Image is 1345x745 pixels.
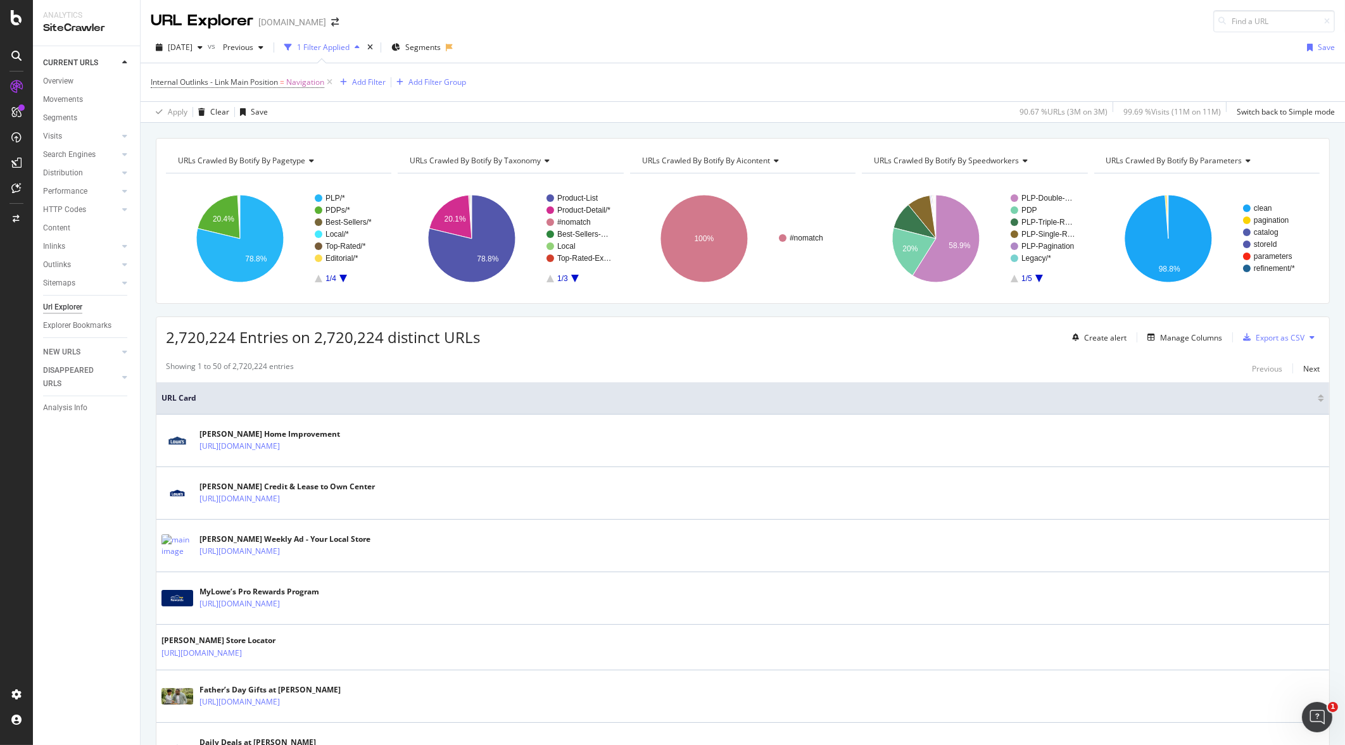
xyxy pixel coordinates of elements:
button: [DATE] [151,37,208,58]
div: Add Filter [352,77,386,87]
div: Clear [210,106,229,117]
text: 78.8% [245,254,267,263]
div: times [365,41,376,54]
div: Father’s Day Gifts at [PERSON_NAME] [199,684,341,696]
div: Apply [168,106,187,117]
div: 90.67 % URLs ( 3M on 3M ) [1020,106,1108,117]
div: Inlinks [43,240,65,253]
a: Distribution [43,166,118,180]
text: PLP-Triple-R… [1021,218,1073,227]
span: URLs Crawled By Botify By parameters [1106,155,1242,166]
a: Visits [43,130,118,143]
div: Previous [1252,363,1282,374]
text: catalog [1254,228,1279,237]
text: 20.4% [213,215,234,223]
div: Save [251,106,268,117]
div: Distribution [43,166,83,180]
svg: A chart. [1094,184,1320,294]
text: Product-List [557,194,598,203]
a: Search Engines [43,148,118,161]
div: Export as CSV [1256,332,1304,343]
div: Visits [43,130,62,143]
img: main image [161,590,193,606]
a: Performance [43,185,118,198]
div: Analytics [43,10,130,21]
button: Clear [193,102,229,122]
button: Segments [386,37,446,58]
a: Sitemaps [43,277,118,290]
span: Segments [405,42,441,53]
text: 1/5 [1021,274,1032,283]
a: Analysis Info [43,401,131,415]
div: Explorer Bookmarks [43,319,111,332]
svg: A chart. [630,184,856,294]
svg: A chart. [862,184,1087,294]
button: Manage Columns [1142,330,1222,345]
button: 1 Filter Applied [279,37,365,58]
text: Legacy/* [1021,254,1051,263]
a: HTTP Codes [43,203,118,216]
div: [PERSON_NAME] Store Locator [161,635,297,646]
img: main image [161,485,193,501]
a: [URL][DOMAIN_NAME] [199,492,280,505]
span: Internal Outlinks - Link Main Position [151,77,278,87]
div: Outlinks [43,258,71,272]
iframe: Intercom live chat [1302,702,1332,732]
div: Search Engines [43,148,96,161]
text: Top-Rated/* [325,242,366,251]
text: parameters [1254,252,1292,261]
text: 78.8% [477,254,499,263]
div: [PERSON_NAME] Credit & Lease to Own Center [199,481,375,492]
text: Local [557,242,576,251]
a: Outlinks [43,258,118,272]
div: Overview [43,75,73,88]
div: [DOMAIN_NAME] [258,16,326,28]
text: 98.8% [1158,265,1180,273]
span: URLs Crawled By Botify By taxonomy [410,155,541,166]
div: 1 Filter Applied [297,42,350,53]
div: NEW URLS [43,346,80,359]
text: PLP-Single-R… [1021,230,1075,239]
button: Create alert [1067,327,1127,347]
button: Save [1302,37,1335,58]
div: Showing 1 to 50 of 2,720,224 entries [166,361,294,376]
span: 1 [1328,702,1338,712]
div: arrow-right-arrow-left [331,18,339,27]
div: Url Explorer [43,301,82,314]
div: A chart. [166,184,391,294]
div: Analysis Info [43,401,87,415]
text: Best-Sellers/* [325,218,372,227]
div: Next [1303,363,1320,374]
img: main image [161,432,193,449]
div: Content [43,222,70,235]
text: Best-Sellers-… [557,230,609,239]
text: Local/* [325,230,349,239]
input: Find a URL [1213,10,1335,32]
div: MyLowe’s Pro Rewards Program [199,586,335,598]
div: 99.69 % Visits ( 11M on 11M ) [1123,106,1221,117]
div: SiteCrawler [43,21,130,35]
text: Editorial/* [325,254,358,263]
span: URLs Crawled By Botify By pagetype [178,155,305,166]
text: Product-Detail/* [557,206,610,215]
div: [PERSON_NAME] Weekly Ad - Your Local Store [199,534,370,545]
button: Export as CSV [1238,327,1304,347]
div: CURRENT URLS [43,56,98,70]
span: URLs Crawled By Botify By speedworkers [874,155,1019,166]
a: Explorer Bookmarks [43,319,131,332]
img: main image [161,534,193,557]
div: Sitemaps [43,277,75,290]
h4: URLs Crawled By Botify By parameters [1104,151,1308,171]
text: Top-Rated-Ex… [557,254,611,263]
button: Next [1303,361,1320,376]
div: Performance [43,185,87,198]
div: Switch back to Simple mode [1237,106,1335,117]
a: Overview [43,75,131,88]
div: [PERSON_NAME] Home Improvement [199,429,340,440]
text: 20.1% [445,215,466,223]
span: vs [208,41,218,51]
span: = [280,77,284,87]
text: 1/4 [325,274,336,283]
